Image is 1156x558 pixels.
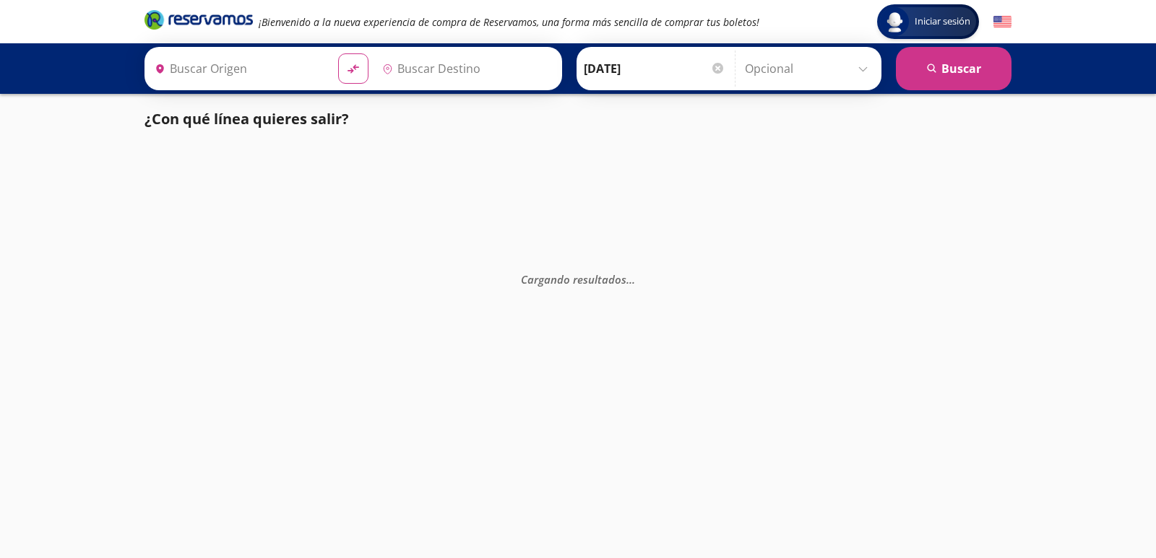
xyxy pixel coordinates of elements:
[993,13,1011,31] button: English
[521,271,635,286] em: Cargando resultados
[144,9,253,30] i: Brand Logo
[632,271,635,286] span: .
[896,47,1011,90] button: Buscar
[629,271,632,286] span: .
[259,15,759,29] em: ¡Bienvenido a la nueva experiencia de compra de Reservamos, una forma más sencilla de comprar tus...
[626,271,629,286] span: .
[745,51,874,87] input: Opcional
[144,9,253,35] a: Brand Logo
[584,51,725,87] input: Elegir Fecha
[376,51,554,87] input: Buscar Destino
[909,14,976,29] span: Iniciar sesión
[144,108,349,130] p: ¿Con qué línea quieres salir?
[149,51,327,87] input: Buscar Origen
